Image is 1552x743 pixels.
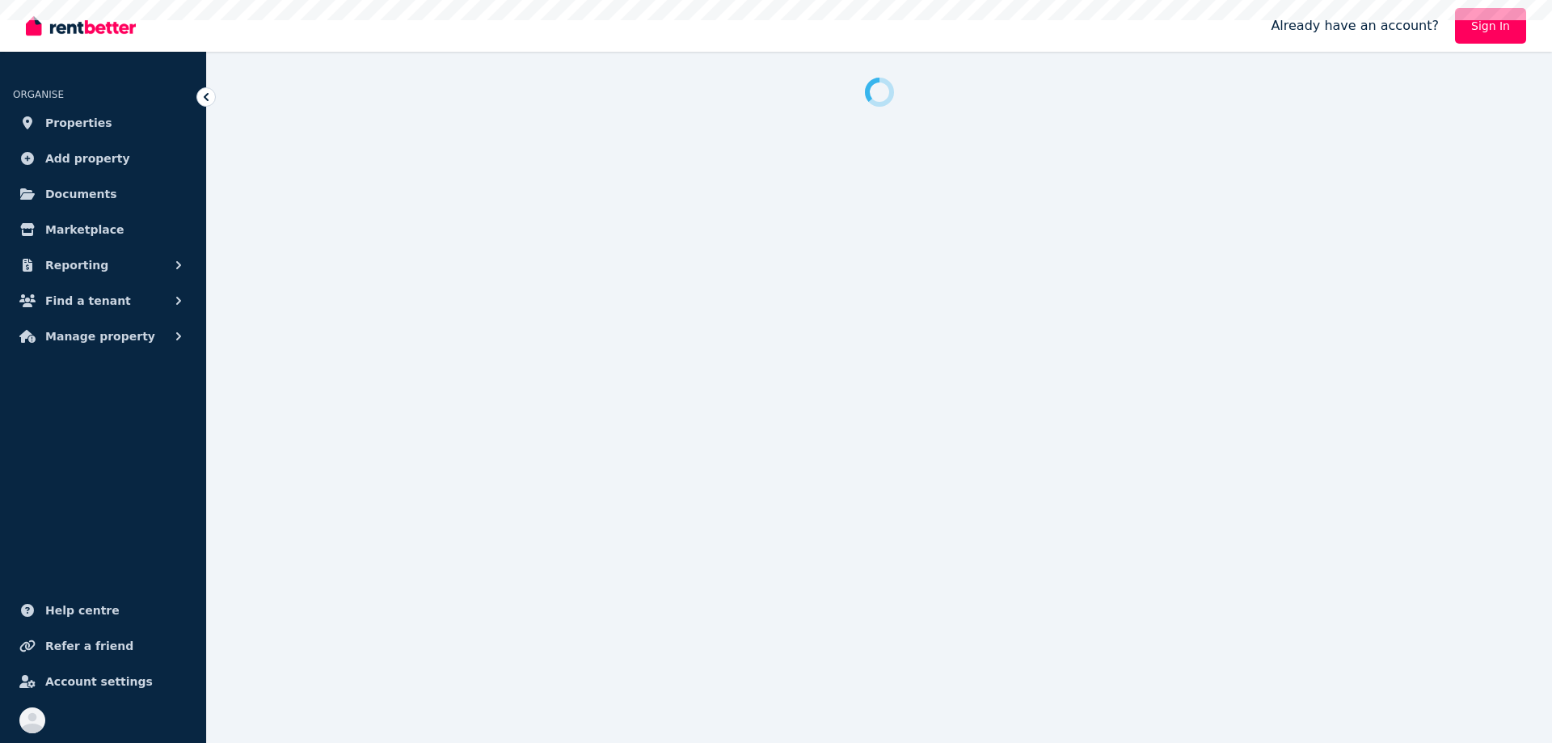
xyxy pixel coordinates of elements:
span: Refer a friend [45,636,133,656]
a: Account settings [13,665,193,698]
a: Properties [13,107,193,139]
span: Properties [45,113,112,133]
a: Help centre [13,594,193,627]
a: Add property [13,142,193,175]
a: Marketplace [13,213,193,246]
a: Documents [13,178,193,210]
span: Manage property [45,327,155,346]
a: Refer a friend [13,630,193,662]
span: ORGANISE [13,89,64,100]
img: RentBetter [26,14,136,38]
span: Find a tenant [45,291,131,310]
button: Find a tenant [13,285,193,317]
span: Marketplace [45,220,124,239]
span: Account settings [45,672,153,691]
span: Reporting [45,255,108,275]
span: Help centre [45,601,120,620]
button: Reporting [13,249,193,281]
span: Add property [45,149,130,168]
a: Sign In [1455,8,1526,44]
span: Already have an account? [1271,16,1439,36]
button: Manage property [13,320,193,353]
span: Documents [45,184,117,204]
